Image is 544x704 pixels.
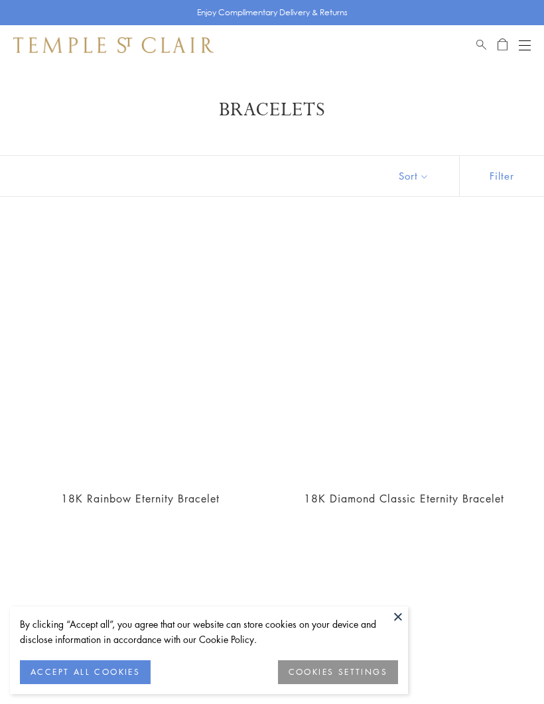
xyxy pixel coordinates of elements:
[519,37,531,53] button: Open navigation
[459,156,544,196] button: Show filters
[16,230,264,478] a: 18K Rainbow Eternity Bracelet
[61,491,220,506] a: 18K Rainbow Eternity Bracelet
[498,37,508,53] a: Open Shopping Bag
[197,6,348,19] p: Enjoy Complimentary Delivery & Returns
[33,98,511,122] h1: Bracelets
[304,491,504,506] a: 18K Diamond Classic Eternity Bracelet
[476,37,486,53] a: Search
[280,230,528,478] a: 18K Diamond Classic Eternity Bracelet
[478,642,531,691] iframe: Gorgias live chat messenger
[369,156,459,196] button: Show sort by
[20,660,151,684] button: ACCEPT ALL COOKIES
[13,37,214,53] img: Temple St. Clair
[20,616,398,647] div: By clicking “Accept all”, you agree that our website can store cookies on your device and disclos...
[278,660,398,684] button: COOKIES SETTINGS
